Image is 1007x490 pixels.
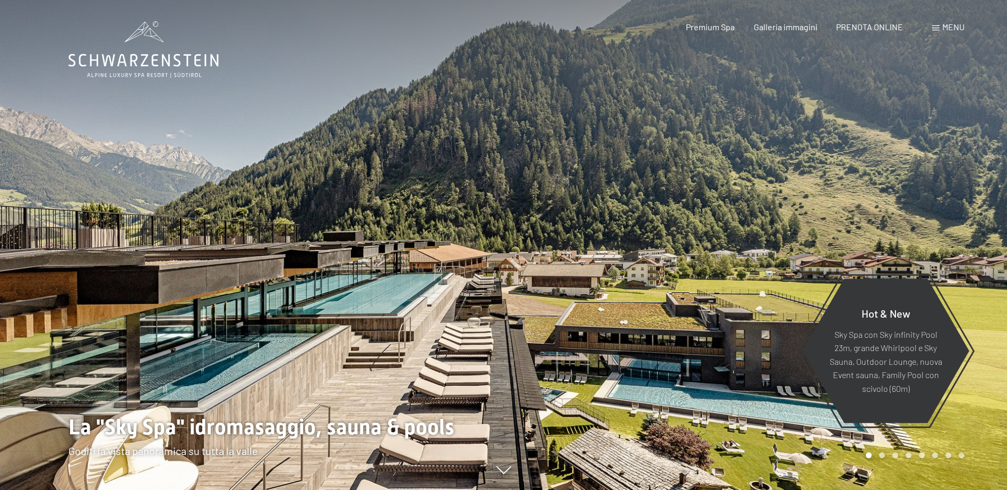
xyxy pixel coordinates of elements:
div: Carousel Page 5 [919,452,925,458]
div: Carousel Page 1 (Current Slide) [866,452,872,458]
span: Hot & New [862,307,910,319]
div: Carousel Page 4 [906,452,911,458]
p: Sky Spa con Sky infinity Pool 23m, grande Whirlpool e Sky Sauna, Outdoor Lounge, nuova Event saun... [828,327,943,395]
a: Hot & New Sky Spa con Sky infinity Pool 23m, grande Whirlpool e Sky Sauna, Outdoor Lounge, nuova ... [802,278,970,424]
div: Carousel Page 8 [959,452,965,458]
div: Carousel Page 7 [945,452,951,458]
a: Galleria immagini [754,22,817,32]
a: Premium Spa [686,22,735,32]
div: Carousel Pagination [862,452,965,458]
div: Carousel Page 3 [892,452,898,458]
div: Carousel Page 6 [932,452,938,458]
div: Carousel Page 2 [879,452,885,458]
span: Menu [942,22,965,32]
a: PRENOTA ONLINE [836,22,903,32]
